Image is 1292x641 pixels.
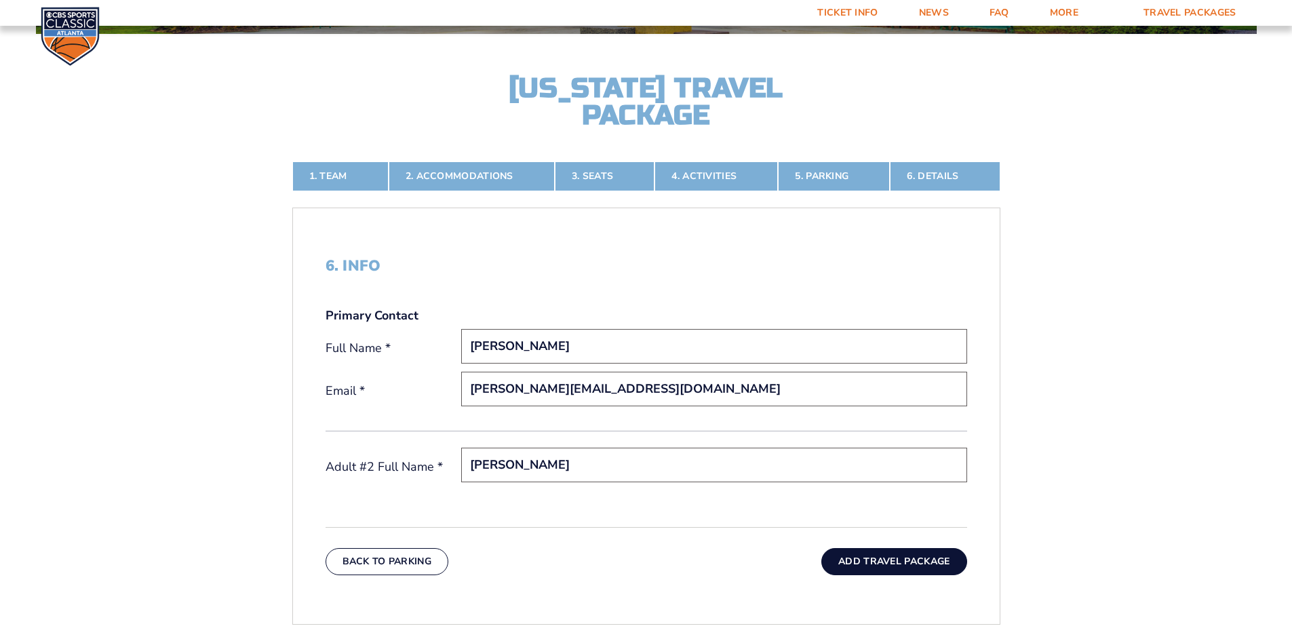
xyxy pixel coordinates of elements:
[821,548,966,575] button: Add Travel Package
[326,459,461,475] label: Adult #2 Full Name *
[555,161,654,191] a: 3. Seats
[654,161,778,191] a: 4. Activities
[326,340,461,357] label: Full Name *
[292,161,389,191] a: 1. Team
[778,161,890,191] a: 5. Parking
[326,307,418,324] strong: Primary Contact
[497,75,796,129] h2: [US_STATE] Travel Package
[41,7,100,66] img: CBS Sports Classic
[326,383,461,400] label: Email *
[326,257,967,275] h2: 6. Info
[389,161,555,191] a: 2. Accommodations
[326,548,449,575] button: Back To Parking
